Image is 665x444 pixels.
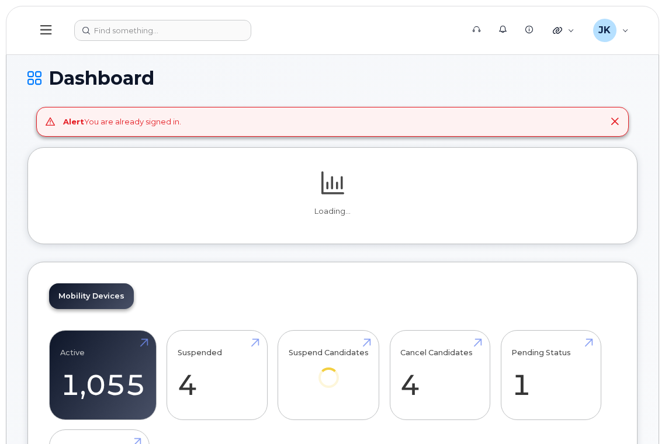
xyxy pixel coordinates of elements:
a: Suspended 4 [178,337,257,414]
strong: Alert [63,117,84,126]
a: Cancel Candidates 4 [400,337,479,414]
a: Suspend Candidates [289,337,369,404]
a: Active 1,055 [60,337,146,414]
div: You are already signed in. [63,116,181,127]
p: Loading... [49,206,616,217]
h1: Dashboard [27,68,638,88]
a: Pending Status 1 [511,337,590,414]
a: Mobility Devices [49,283,134,309]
